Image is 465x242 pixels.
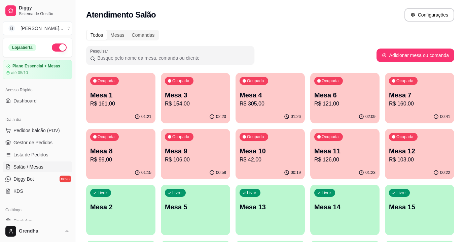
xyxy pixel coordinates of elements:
a: Plano Essencial + Mesasaté 05/10 [3,60,72,79]
p: Mesa 7 [389,90,450,100]
p: Mesa 9 [165,146,226,156]
button: LivreMesa 2 [86,185,155,235]
p: Ocupada [396,78,414,84]
button: OcupadaMesa 4R$ 305,0001:26 [236,73,305,123]
button: Pedidos balcão (PDV) [3,125,72,136]
button: OcupadaMesa 9R$ 106,0000:58 [161,129,230,179]
p: Mesa 2 [90,202,151,212]
div: Mesas [107,30,128,40]
p: Mesa 15 [389,202,450,212]
span: Produtos [13,217,32,224]
article: Plano Essencial + Mesas [12,64,60,69]
p: Mesa 11 [314,146,375,156]
span: Sistema de Gestão [19,11,70,17]
p: Mesa 6 [314,90,375,100]
p: Mesa 8 [90,146,151,156]
p: Livre [247,190,256,195]
p: 02:20 [216,114,226,119]
button: OcupadaMesa 7R$ 160,0000:41 [385,73,454,123]
span: B [8,25,15,32]
button: Grendha [3,223,72,239]
p: 01:23 [365,170,375,175]
a: KDS [3,186,72,196]
p: Livre [172,190,182,195]
p: Ocupada [396,134,414,140]
p: R$ 154,00 [165,100,226,108]
div: Loja aberta [8,44,36,51]
p: R$ 160,00 [389,100,450,108]
div: Todos [87,30,107,40]
span: Gestor de Pedidos [13,139,52,146]
button: Adicionar mesa ou comanda [377,49,454,62]
p: Mesa 4 [240,90,301,100]
p: 02:09 [365,114,375,119]
a: Dashboard [3,95,72,106]
p: Mesa 14 [314,202,375,212]
button: LivreMesa 14 [310,185,380,235]
span: Lista de Pedidos [13,151,48,158]
a: Lista de Pedidos [3,149,72,160]
p: R$ 305,00 [240,100,301,108]
p: Ocupada [322,134,339,140]
button: LivreMesa 5 [161,185,230,235]
p: Livre [98,190,107,195]
p: Ocupada [98,78,115,84]
button: OcupadaMesa 10R$ 42,0000:19 [236,129,305,179]
p: R$ 103,00 [389,156,450,164]
p: Ocupada [247,78,264,84]
p: Livre [322,190,331,195]
p: Mesa 3 [165,90,226,100]
p: Ocupada [172,134,189,140]
p: R$ 121,00 [314,100,375,108]
button: Select a team [3,22,72,35]
a: Diggy Botnovo [3,174,72,184]
button: OcupadaMesa 12R$ 103,0000:22 [385,129,454,179]
p: 01:15 [141,170,151,175]
p: 01:26 [291,114,301,119]
div: Acesso Rápido [3,85,72,95]
p: Ocupada [247,134,264,140]
p: 00:19 [291,170,301,175]
p: R$ 42,00 [240,156,301,164]
p: Mesa 10 [240,146,301,156]
span: KDS [13,188,23,194]
p: 00:58 [216,170,226,175]
p: R$ 126,00 [314,156,375,164]
span: Grendha [19,228,62,234]
span: Diggy [19,5,70,11]
a: Gestor de Pedidos [3,137,72,148]
div: Comandas [128,30,158,40]
a: Salão / Mesas [3,161,72,172]
button: LivreMesa 13 [236,185,305,235]
p: Ocupada [172,78,189,84]
p: 00:41 [440,114,450,119]
a: DiggySistema de Gestão [3,3,72,19]
button: Alterar Status [52,43,67,52]
button: OcupadaMesa 8R$ 99,0001:15 [86,129,155,179]
div: [PERSON_NAME] ... [21,25,63,32]
button: OcupadaMesa 3R$ 154,0002:20 [161,73,230,123]
p: R$ 106,00 [165,156,226,164]
span: Salão / Mesas [13,163,43,170]
button: Configurações [404,8,454,22]
span: Pedidos balcão (PDV) [13,127,60,134]
div: Catálogo [3,205,72,215]
button: OcupadaMesa 11R$ 126,0001:23 [310,129,380,179]
span: Dashboard [13,97,37,104]
div: Dia a dia [3,114,72,125]
p: 01:21 [141,114,151,119]
article: até 05/10 [11,70,28,75]
p: Livre [396,190,406,195]
p: Ocupada [98,134,115,140]
button: OcupadaMesa 6R$ 121,0002:09 [310,73,380,123]
p: R$ 99,00 [90,156,151,164]
p: Mesa 1 [90,90,151,100]
p: R$ 161,00 [90,100,151,108]
p: Ocupada [322,78,339,84]
p: 00:22 [440,170,450,175]
h2: Atendimento Salão [86,9,156,20]
p: Mesa 13 [240,202,301,212]
a: Produtos [3,215,72,226]
label: Pesquisar [90,48,110,54]
button: LivreMesa 15 [385,185,454,235]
